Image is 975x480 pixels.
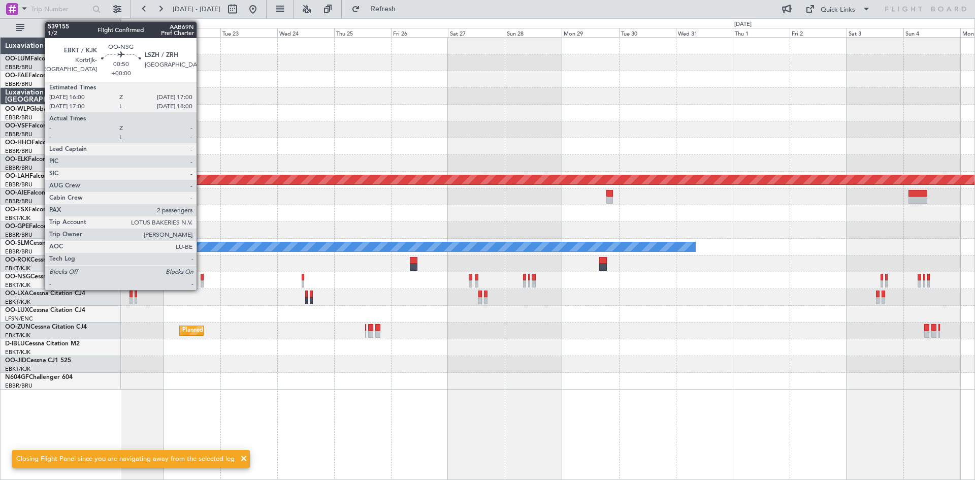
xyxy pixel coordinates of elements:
[5,147,32,155] a: EBBR/BRU
[5,173,57,179] a: OO-LAHFalcon 7X
[821,5,855,15] div: Quick Links
[362,6,405,13] span: Refresh
[5,173,29,179] span: OO-LAH
[5,341,80,347] a: D-IBLUCessna Citation M2
[5,307,85,313] a: OO-LUXCessna Citation CJ4
[5,324,30,330] span: OO-ZUN
[5,341,25,347] span: D-IBLU
[676,28,733,37] div: Wed 31
[5,80,32,88] a: EBBR/BRU
[5,63,32,71] a: EBBR/BRU
[334,28,391,37] div: Thu 25
[5,274,30,280] span: OO-NSG
[5,324,87,330] a: OO-ZUNCessna Citation CJ4
[5,114,32,121] a: EBBR/BRU
[5,140,31,146] span: OO-HHO
[5,257,30,263] span: OO-ROK
[5,307,29,313] span: OO-LUX
[5,164,32,172] a: EBBR/BRU
[5,291,85,297] a: OO-LXACessna Citation CJ4
[733,28,790,37] div: Thu 1
[5,358,26,364] span: OO-JID
[5,56,58,62] a: OO-LUMFalcon 7X
[11,20,110,36] button: All Aircraft
[5,131,32,138] a: EBBR/BRU
[107,28,164,37] div: Sun 21
[5,181,32,188] a: EBBR/BRU
[5,190,27,196] span: OO-AIE
[5,291,29,297] span: OO-LXA
[5,207,28,213] span: OO-FSX
[5,248,32,255] a: EBBR/BRU
[5,348,30,356] a: EBKT/KJK
[5,106,64,112] a: OO-WLPGlobal 5500
[505,28,562,37] div: Sun 28
[5,332,30,339] a: EBKT/KJK
[5,281,30,289] a: EBKT/KJK
[277,28,334,37] div: Wed 24
[5,374,73,380] a: N604GFChallenger 604
[164,28,220,37] div: Mon 22
[5,382,32,390] a: EBBR/BRU
[5,190,55,196] a: OO-AIEFalcon 7X
[5,156,56,163] a: OO-ELKFalcon 8X
[5,73,28,79] span: OO-FAE
[26,24,107,31] span: All Aircraft
[5,56,30,62] span: OO-LUM
[5,274,87,280] a: OO-NSGCessna Citation CJ4
[5,374,29,380] span: N604GF
[5,240,29,246] span: OO-SLM
[5,73,56,79] a: OO-FAEFalcon 7X
[790,28,847,37] div: Fri 2
[31,2,89,17] input: Trip Number
[5,298,30,306] a: EBKT/KJK
[5,365,30,373] a: EBKT/KJK
[5,223,29,230] span: OO-GPE
[5,198,32,205] a: EBBR/BRU
[5,207,56,213] a: OO-FSXFalcon 7X
[903,28,960,37] div: Sun 4
[562,28,619,37] div: Mon 29
[5,123,28,129] span: OO-VSF
[5,140,59,146] a: OO-HHOFalcon 8X
[619,28,676,37] div: Tue 30
[5,214,30,222] a: EBKT/KJK
[173,5,220,14] span: [DATE] - [DATE]
[5,240,86,246] a: OO-SLMCessna Citation XLS
[5,106,30,112] span: OO-WLP
[734,20,752,29] div: [DATE]
[5,265,30,272] a: EBKT/KJK
[5,223,89,230] a: OO-GPEFalcon 900EX EASy II
[5,315,33,323] a: LFSN/ENC
[182,323,301,338] div: Planned Maint Kortrijk-[GEOGRAPHIC_DATA]
[5,358,71,364] a: OO-JIDCessna CJ1 525
[391,28,448,37] div: Fri 26
[847,28,903,37] div: Sat 3
[220,28,277,37] div: Tue 23
[5,156,28,163] span: OO-ELK
[123,20,140,29] div: [DATE]
[5,123,56,129] a: OO-VSFFalcon 8X
[347,1,408,17] button: Refresh
[5,257,87,263] a: OO-ROKCessna Citation CJ4
[800,1,875,17] button: Quick Links
[448,28,505,37] div: Sat 27
[16,454,235,464] div: Closing Flight Panel since you are navigating away from the selected leg
[5,231,32,239] a: EBBR/BRU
